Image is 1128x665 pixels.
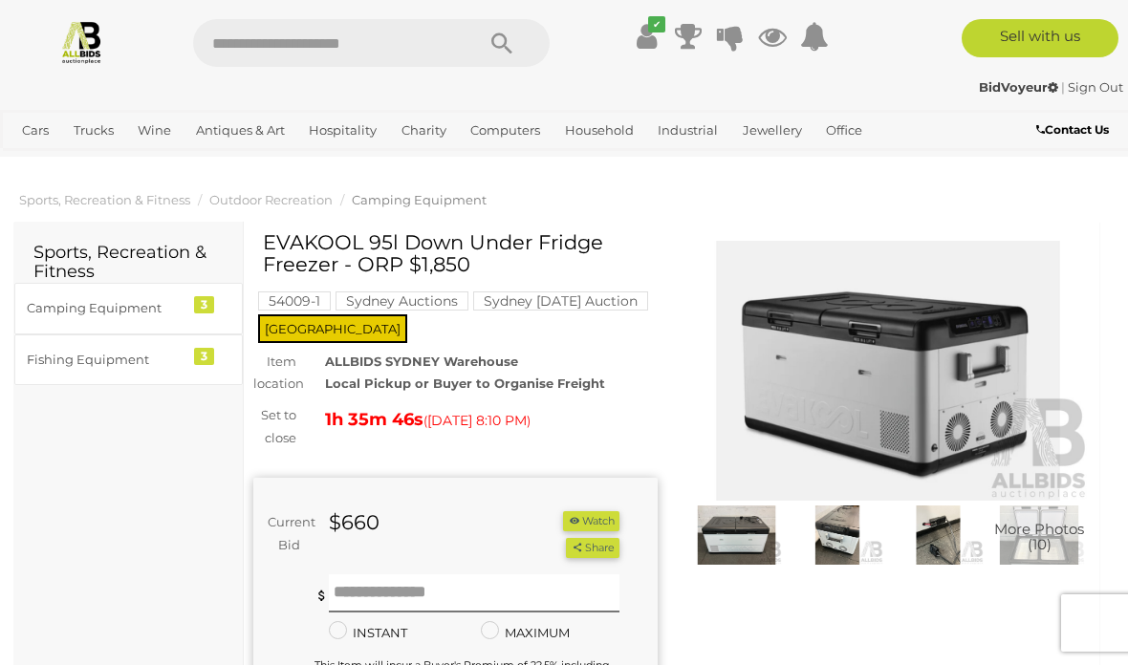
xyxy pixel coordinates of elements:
[691,505,783,565] img: EVAKOOL 95l Down Under Fridge Freezer - ORP $1,850
[423,413,531,428] span: ( )
[473,291,648,311] mark: Sydney [DATE] Auction
[258,293,331,309] a: 54009-1
[735,115,810,146] a: Jewellery
[194,296,214,313] div: 3
[979,79,1061,95] a: BidVoyeur
[188,115,293,146] a: Antiques & Art
[336,291,468,311] mark: Sydney Auctions
[427,412,527,429] span: [DATE] 8:10 PM
[473,293,648,309] a: Sydney [DATE] Auction
[1036,119,1114,140] a: Contact Us
[59,19,104,64] img: Allbids.com.au
[14,146,69,178] a: Sports
[258,314,407,343] span: [GEOGRAPHIC_DATA]
[557,115,641,146] a: Household
[893,505,985,565] img: EVAKOOL 95l Down Under Fridge Freezer - ORP $1,850
[239,404,311,449] div: Set to close
[329,622,407,644] label: INSTANT
[329,510,380,534] strong: $660
[27,297,184,319] div: Camping Equipment
[66,115,121,146] a: Trucks
[632,19,661,54] a: ✔
[1036,122,1109,137] b: Contact Us
[301,115,384,146] a: Hospitality
[27,349,184,371] div: Fishing Equipment
[993,505,1085,565] img: EVAKOOL 95l Down Under Fridge Freezer - ORP $1,850
[993,505,1085,565] a: More Photos(10)
[194,348,214,365] div: 3
[78,146,229,178] a: [GEOGRAPHIC_DATA]
[14,283,243,333] a: Camping Equipment 3
[463,115,548,146] a: Computers
[962,19,1118,57] a: Sell with us
[650,115,726,146] a: Industrial
[566,538,618,558] button: Share
[325,354,518,369] strong: ALLBIDS SYDNEY Warehouse
[818,115,870,146] a: Office
[648,16,665,32] i: ✔
[563,511,618,531] button: Watch
[258,291,331,311] mark: 54009-1
[14,115,56,146] a: Cars
[1068,79,1123,95] a: Sign Out
[209,192,333,207] a: Outdoor Recreation
[325,375,605,391] strong: Local Pickup or Buyer to Organise Freight
[239,351,311,396] div: Item location
[792,505,883,565] img: EVAKOOL 95l Down Under Fridge Freezer - ORP $1,850
[394,115,454,146] a: Charity
[454,19,550,67] button: Search
[130,115,179,146] a: Wine
[14,334,243,385] a: Fishing Equipment 3
[994,521,1084,552] span: More Photos (10)
[325,409,423,430] strong: 1h 35m 46s
[253,511,315,556] div: Current Bid
[352,192,487,207] a: Camping Equipment
[19,192,190,207] a: Sports, Recreation & Fitness
[263,231,653,275] h1: EVAKOOL 95l Down Under Fridge Freezer - ORP $1,850
[1061,79,1065,95] span: |
[33,244,224,282] h2: Sports, Recreation & Fitness
[481,622,570,644] label: MAXIMUM
[563,511,618,531] li: Watch this item
[686,241,1091,501] img: EVAKOOL 95l Down Under Fridge Freezer - ORP $1,850
[979,79,1058,95] strong: BidVoyeur
[336,293,468,309] a: Sydney Auctions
